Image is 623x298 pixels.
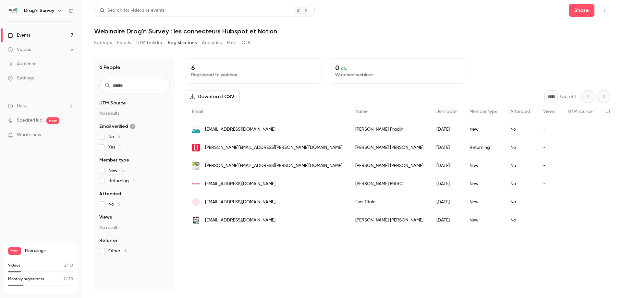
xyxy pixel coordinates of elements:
[430,138,463,157] div: [DATE]
[118,202,120,207] span: 6
[118,135,120,139] span: 5
[463,157,504,175] div: New
[205,162,342,169] span: [PERSON_NAME][EMAIL_ADDRESS][PERSON_NAME][DOMAIN_NAME]
[192,144,200,151] img: ladepeche.fr
[463,193,504,211] div: New
[168,38,197,48] button: Registrations
[537,193,562,211] div: -
[463,211,504,229] div: New
[341,66,347,71] span: 0 %
[537,211,562,229] div: -
[121,168,124,173] span: 5
[205,217,275,224] span: [EMAIL_ADDRESS][DOMAIN_NAME]
[99,110,170,117] p: No results
[191,72,316,78] p: Registered to webinar
[430,120,463,138] div: [DATE]
[192,125,200,133] img: savoirsplus.fr
[8,61,37,67] div: Audience
[537,157,562,175] div: -
[108,167,124,174] span: New
[335,72,460,78] p: Watched webinar
[463,175,504,193] div: New
[99,214,112,221] span: Views
[192,216,200,224] img: gers.fr
[430,175,463,193] div: [DATE]
[568,109,592,114] span: UTM source
[436,109,457,114] span: Join date
[64,264,66,268] span: 2
[560,93,576,100] p: Out of 1
[192,162,200,170] img: unamur.be
[569,4,594,17] button: Share
[8,102,73,109] li: help-dropdown-opener
[99,100,126,106] span: UTM Source
[537,120,562,138] div: -
[227,38,237,48] button: Polls
[355,109,368,114] span: Name
[99,123,136,130] span: Email verified
[8,276,44,282] p: Monthly registrants
[504,175,537,193] div: No
[349,138,430,157] div: [PERSON_NAME] [PERSON_NAME]
[108,248,127,254] span: Other
[99,191,121,197] span: Attended
[66,132,73,138] iframe: Noticeable Trigger
[133,179,134,183] span: 1
[25,248,73,254] span: Plan usage
[24,7,54,14] h6: Drag'n Survey
[543,109,555,114] span: Views
[202,38,222,48] button: Analytics
[504,211,537,229] div: No
[8,75,34,81] div: Settings
[504,138,537,157] div: No
[99,224,170,231] p: No results
[205,144,342,151] span: [PERSON_NAME][EMAIL_ADDRESS][PERSON_NAME][DOMAIN_NAME]
[205,181,275,187] span: [EMAIL_ADDRESS][DOMAIN_NAME]
[349,175,430,193] div: [PERSON_NAME] MARC
[64,277,66,281] span: 7
[191,64,316,72] p: 6
[119,145,121,149] span: 1
[8,32,30,39] div: Events
[349,120,430,138] div: [PERSON_NAME] Fradin
[504,193,537,211] div: No
[463,138,504,157] div: Returning
[46,117,59,124] span: new
[537,175,562,193] div: -
[99,157,129,163] span: Member type
[504,120,537,138] div: No
[242,38,250,48] button: CTA
[8,247,21,255] span: Free
[8,6,18,16] img: Drag'n Survey
[430,211,463,229] div: [DATE]
[108,134,120,140] span: No
[136,38,163,48] button: UTM builder
[99,64,120,71] h1: 6 People
[194,199,198,205] span: ET
[94,38,112,48] button: Settings
[17,102,26,109] span: Help
[192,109,203,114] span: Email
[349,193,430,211] div: Eva Titolo
[108,178,134,184] span: Returning
[504,157,537,175] div: No
[100,7,165,14] div: Search for videos or events
[64,263,73,268] p: / 10
[186,90,240,103] button: Download CSV
[430,157,463,175] div: [DATE]
[205,199,275,206] span: [EMAIL_ADDRESS][DOMAIN_NAME]
[8,263,20,268] p: Videos
[99,237,117,244] span: Referrer
[17,117,43,124] a: SpeakerHub
[17,132,41,138] span: What's new
[192,180,200,188] img: ambitiontelecom.com
[94,27,610,35] h1: Webinaire Drag'n Survey : les connecteurs Hubspot et Notion
[470,109,497,114] span: Member type
[64,276,73,282] p: / 30
[349,157,430,175] div: [PERSON_NAME] [PERSON_NAME]
[8,46,31,53] div: Videos
[117,38,131,48] button: Emails
[108,201,120,208] span: No
[205,126,275,133] span: [EMAIL_ADDRESS][DOMAIN_NAME]
[108,144,121,150] span: Yes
